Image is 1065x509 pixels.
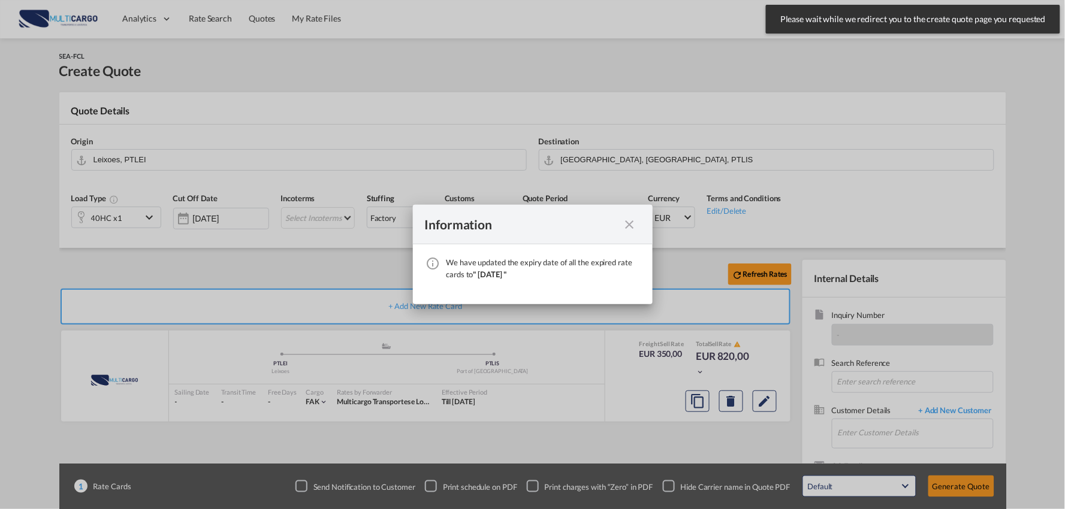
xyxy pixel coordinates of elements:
md-icon: icon-close fg-AAA8AD cursor [623,217,637,232]
span: " [DATE] " [473,269,507,279]
div: Information [425,217,619,232]
md-icon: icon-information-outline [426,256,441,271]
div: We have updated the expiry date of all the expired rate cards to [446,256,641,280]
md-dialog: We have ... [413,205,653,304]
span: Please wait while we redirect you to the create quote page you requested [777,13,1049,25]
